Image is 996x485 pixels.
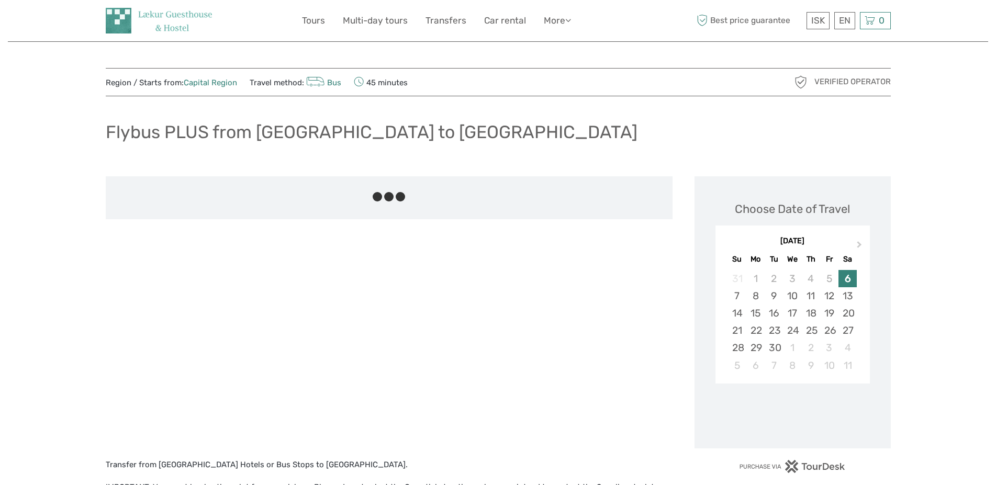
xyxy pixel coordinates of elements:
[746,322,765,339] div: Choose Monday, September 22nd, 2025
[789,411,796,418] div: Loading...
[820,304,838,322] div: Choose Friday, September 19th, 2025
[302,13,325,28] a: Tours
[820,339,838,356] div: Choose Friday, October 3rd, 2025
[802,304,820,322] div: Choose Thursday, September 18th, 2025
[765,322,783,339] div: Choose Tuesday, September 23rd, 2025
[802,270,820,287] div: Not available Thursday, September 4th, 2025
[746,287,765,304] div: Choose Monday, September 8th, 2025
[746,252,765,266] div: Mo
[820,322,838,339] div: Choose Friday, September 26th, 2025
[838,357,857,374] div: Choose Saturday, October 11th, 2025
[783,252,801,266] div: We
[783,287,801,304] div: Choose Wednesday, September 10th, 2025
[820,252,838,266] div: Fr
[746,357,765,374] div: Choose Monday, October 6th, 2025
[765,270,783,287] div: Not available Tuesday, September 2nd, 2025
[316,460,408,469] span: to [GEOGRAPHIC_DATA].
[820,357,838,374] div: Choose Friday, October 10th, 2025
[106,121,637,143] h1: Flybus PLUS from [GEOGRAPHIC_DATA] to [GEOGRAPHIC_DATA]
[838,322,857,339] div: Choose Saturday, September 27th, 2025
[802,252,820,266] div: Th
[695,12,804,29] span: Best price guarantee
[735,201,850,217] div: Choose Date of Travel
[877,15,886,26] span: 0
[765,357,783,374] div: Choose Tuesday, October 7th, 2025
[802,322,820,339] div: Choose Thursday, September 25th, 2025
[765,252,783,266] div: Tu
[834,12,855,29] div: EN
[811,15,825,26] span: ISK
[746,270,765,287] div: Not available Monday, September 1st, 2025
[304,78,342,87] a: Bus
[838,287,857,304] div: Choose Saturday, September 13th, 2025
[783,322,801,339] div: Choose Wednesday, September 24th, 2025
[715,236,870,247] div: [DATE]
[820,287,838,304] div: Choose Friday, September 12th, 2025
[783,304,801,322] div: Choose Wednesday, September 17th, 2025
[765,287,783,304] div: Choose Tuesday, September 9th, 2025
[765,339,783,356] div: Choose Tuesday, September 30th, 2025
[765,304,783,322] div: Choose Tuesday, September 16th, 2025
[728,357,746,374] div: Choose Sunday, October 5th, 2025
[852,239,869,255] button: Next Month
[838,270,857,287] div: Choose Saturday, September 6th, 2025
[739,460,845,473] img: PurchaseViaTourDesk.png
[838,252,857,266] div: Sa
[746,304,765,322] div: Choose Monday, September 15th, 2025
[838,339,857,356] div: Choose Saturday, October 4th, 2025
[792,74,809,91] img: verified_operator_grey_128.png
[426,13,466,28] a: Transfers
[728,270,746,287] div: Not available Sunday, August 31st, 2025
[838,304,857,322] div: Choose Saturday, September 20th, 2025
[106,460,314,469] span: Transfer from [GEOGRAPHIC_DATA] Hotels or Bus Stops
[783,270,801,287] div: Not available Wednesday, September 3rd, 2025
[343,13,408,28] a: Multi-day tours
[820,270,838,287] div: Not available Friday, September 5th, 2025
[728,339,746,356] div: Choose Sunday, September 28th, 2025
[728,304,746,322] div: Choose Sunday, September 14th, 2025
[250,75,342,89] span: Travel method:
[484,13,526,28] a: Car rental
[354,75,408,89] span: 45 minutes
[728,252,746,266] div: Su
[728,322,746,339] div: Choose Sunday, September 21st, 2025
[719,270,866,374] div: month 2025-09
[106,77,237,88] span: Region / Starts from:
[106,8,212,33] img: 1393-ab20600c-628f-4394-a375-2f00fb33ce06_logo_small.jpg
[783,357,801,374] div: Choose Wednesday, October 8th, 2025
[802,339,820,356] div: Choose Thursday, October 2nd, 2025
[184,78,237,87] a: Capital Region
[728,287,746,304] div: Choose Sunday, September 7th, 2025
[783,339,801,356] div: Choose Wednesday, October 1st, 2025
[544,13,571,28] a: More
[814,76,891,87] span: Verified Operator
[746,339,765,356] div: Choose Monday, September 29th, 2025
[802,357,820,374] div: Choose Thursday, October 9th, 2025
[802,287,820,304] div: Choose Thursday, September 11th, 2025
